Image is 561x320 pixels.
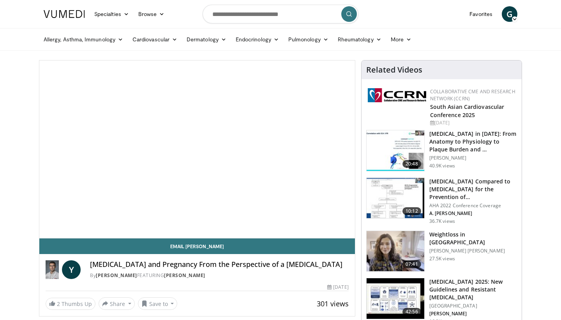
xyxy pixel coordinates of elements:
[465,6,497,22] a: Favorites
[367,178,424,219] img: 7c0f9b53-1609-4588-8498-7cac8464d722.150x105_q85_crop-smart_upscale.jpg
[429,248,517,254] p: [PERSON_NAME] [PERSON_NAME]
[429,163,455,169] p: 40.9K views
[386,32,416,47] a: More
[368,88,426,102] img: a04ee3ba-8487-4636-b0fb-5e8d268f3737.png.150x105_q85_autocrop_double_scale_upscale_version-0.2.png
[429,278,517,301] h3: [MEDICAL_DATA] 2025: New Guidelines and Resistant [MEDICAL_DATA]
[182,32,231,47] a: Dermatology
[327,284,348,291] div: [DATE]
[366,130,517,171] a: 20:48 [MEDICAL_DATA] in [DATE]: From Anatomy to Physiology to Plaque Burden and … [PERSON_NAME] 4...
[429,130,517,153] h3: [MEDICAL_DATA] in [DATE]: From Anatomy to Physiology to Plaque Burden and …
[44,10,85,18] img: VuMedi Logo
[99,297,135,310] button: Share
[138,297,178,310] button: Save to
[134,6,169,22] a: Browse
[46,298,95,310] a: 2 Thumbs Up
[317,299,349,308] span: 301 views
[90,6,134,22] a: Specialties
[429,178,517,201] h3: [MEDICAL_DATA] Compared to [MEDICAL_DATA] for the Prevention of…
[46,260,59,279] img: Dr. Yuri Matusov
[429,210,517,217] p: A. [PERSON_NAME]
[284,32,333,47] a: Pulmonology
[429,155,517,161] p: [PERSON_NAME]
[57,300,60,308] span: 2
[402,207,421,215] span: 10:12
[429,203,517,209] p: AHA 2022 Conference Coverage
[429,231,517,246] h3: Weightloss in [GEOGRAPHIC_DATA]
[429,256,455,262] p: 27.5K views
[402,260,421,268] span: 07:41
[366,178,517,224] a: 10:12 [MEDICAL_DATA] Compared to [MEDICAL_DATA] for the Prevention of… AHA 2022 Conference Covera...
[231,32,284,47] a: Endocrinology
[502,6,517,22] a: G
[39,60,355,238] video-js: Video Player
[402,308,421,316] span: 42:56
[429,303,517,309] p: [GEOGRAPHIC_DATA]
[203,5,358,23] input: Search topics, interventions
[430,119,515,126] div: [DATE]
[367,278,424,319] img: 280bcb39-0f4e-42eb-9c44-b41b9262a277.150x105_q85_crop-smart_upscale.jpg
[402,160,421,168] span: 20:48
[429,311,517,317] p: [PERSON_NAME]
[39,32,128,47] a: Allergy, Asthma, Immunology
[164,272,205,279] a: [PERSON_NAME]
[90,260,348,269] h4: [MEDICAL_DATA] and Pregnancy From the Perspective of a [MEDICAL_DATA]
[366,231,517,272] a: 07:41 Weightloss in [GEOGRAPHIC_DATA] [PERSON_NAME] [PERSON_NAME] 27.5K views
[430,103,505,119] a: South Asian Cardiovascular Conference 2025
[333,32,386,47] a: Rheumatology
[96,272,137,279] a: [PERSON_NAME]
[366,65,422,75] h4: Related Videos
[429,218,455,224] p: 36.7K views
[62,260,81,279] a: Y
[128,32,182,47] a: Cardiovascular
[430,88,515,102] a: Collaborative CME and Research Network (CCRN)
[367,231,424,272] img: 9983fed1-7565-45be-8934-aef1103ce6e2.150x105_q85_crop-smart_upscale.jpg
[367,130,424,171] img: 823da73b-7a00-425d-bb7f-45c8b03b10c3.150x105_q85_crop-smart_upscale.jpg
[39,238,355,254] a: Email [PERSON_NAME]
[90,272,348,279] div: By FEATURING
